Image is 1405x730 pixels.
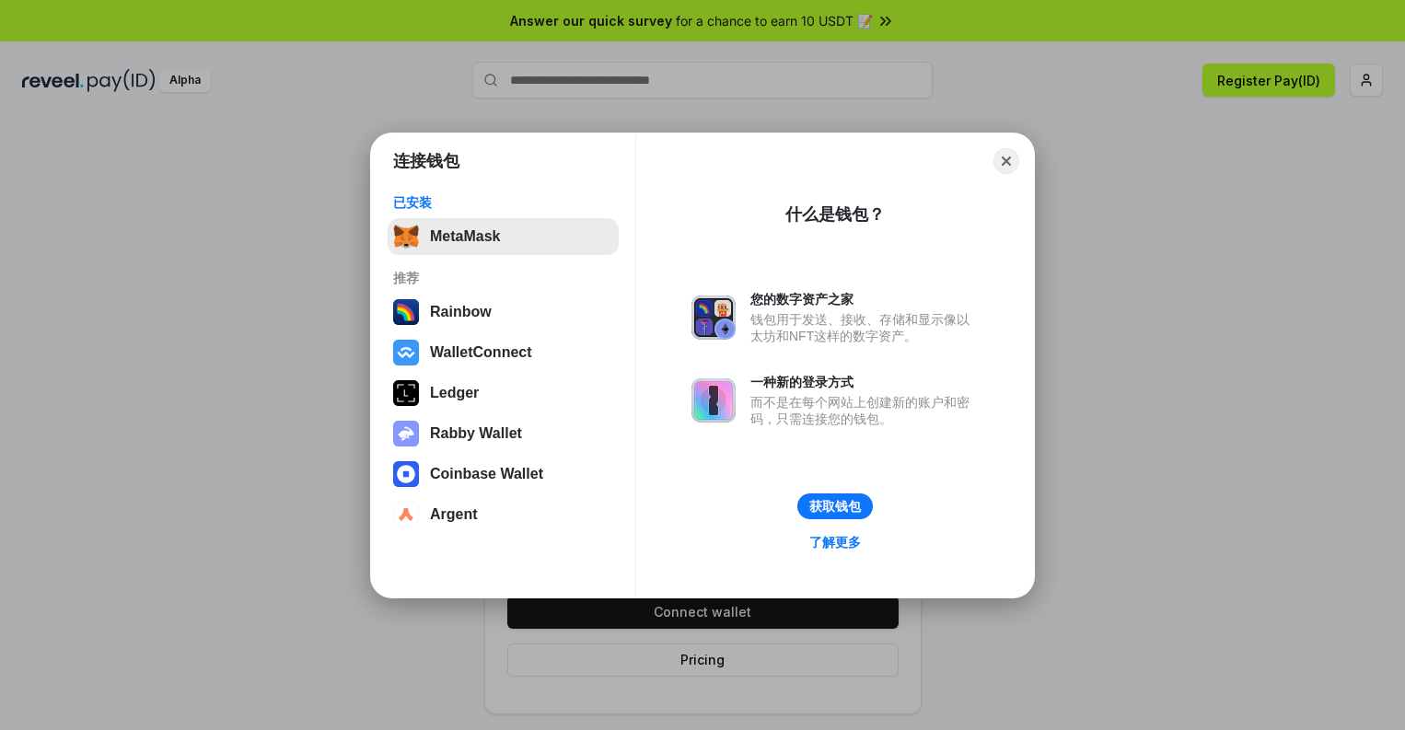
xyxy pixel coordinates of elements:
div: MetaMask [430,228,500,245]
img: svg+xml,%3Csvg%20xmlns%3D%22http%3A%2F%2Fwww.w3.org%2F2000%2Fsvg%22%20fill%3D%22none%22%20viewBox... [393,421,419,446]
img: svg+xml,%3Csvg%20width%3D%22120%22%20height%3D%22120%22%20viewBox%3D%220%200%20120%20120%22%20fil... [393,299,419,325]
div: 已安装 [393,194,613,211]
a: 了解更多 [798,530,872,554]
img: svg+xml,%3Csvg%20width%3D%2228%22%20height%3D%2228%22%20viewBox%3D%220%200%2028%2028%22%20fill%3D... [393,502,419,527]
button: Rabby Wallet [388,415,619,452]
button: Argent [388,496,619,533]
div: 获取钱包 [809,498,861,515]
div: 钱包用于发送、接收、存储和显示像以太坊和NFT这样的数字资产。 [750,311,979,344]
button: Coinbase Wallet [388,456,619,492]
div: 推荐 [393,270,613,286]
img: svg+xml,%3Csvg%20xmlns%3D%22http%3A%2F%2Fwww.w3.org%2F2000%2Fsvg%22%20fill%3D%22none%22%20viewBox... [691,378,736,423]
div: 什么是钱包？ [785,203,885,226]
div: 您的数字资产之家 [750,291,979,307]
button: Rainbow [388,294,619,330]
div: 了解更多 [809,534,861,550]
div: Ledger [430,385,479,401]
div: Coinbase Wallet [430,466,543,482]
div: 一种新的登录方式 [750,374,979,390]
img: svg+xml,%3Csvg%20fill%3D%22none%22%20height%3D%2233%22%20viewBox%3D%220%200%2035%2033%22%20width%... [393,224,419,249]
img: svg+xml,%3Csvg%20xmlns%3D%22http%3A%2F%2Fwww.w3.org%2F2000%2Fsvg%22%20fill%3D%22none%22%20viewBox... [691,295,736,340]
button: WalletConnect [388,334,619,371]
h1: 连接钱包 [393,150,459,172]
img: svg+xml,%3Csvg%20width%3D%2228%22%20height%3D%2228%22%20viewBox%3D%220%200%2028%2028%22%20fill%3D... [393,340,419,365]
img: svg+xml,%3Csvg%20width%3D%2228%22%20height%3D%2228%22%20viewBox%3D%220%200%2028%2028%22%20fill%3D... [393,461,419,487]
div: Argent [430,506,478,523]
div: WalletConnect [430,344,532,361]
button: 获取钱包 [797,493,873,519]
div: 而不是在每个网站上创建新的账户和密码，只需连接您的钱包。 [750,394,979,427]
button: Close [993,148,1019,174]
button: Ledger [388,375,619,411]
img: svg+xml,%3Csvg%20xmlns%3D%22http%3A%2F%2Fwww.w3.org%2F2000%2Fsvg%22%20width%3D%2228%22%20height%3... [393,380,419,406]
div: Rainbow [430,304,492,320]
div: Rabby Wallet [430,425,522,442]
button: MetaMask [388,218,619,255]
